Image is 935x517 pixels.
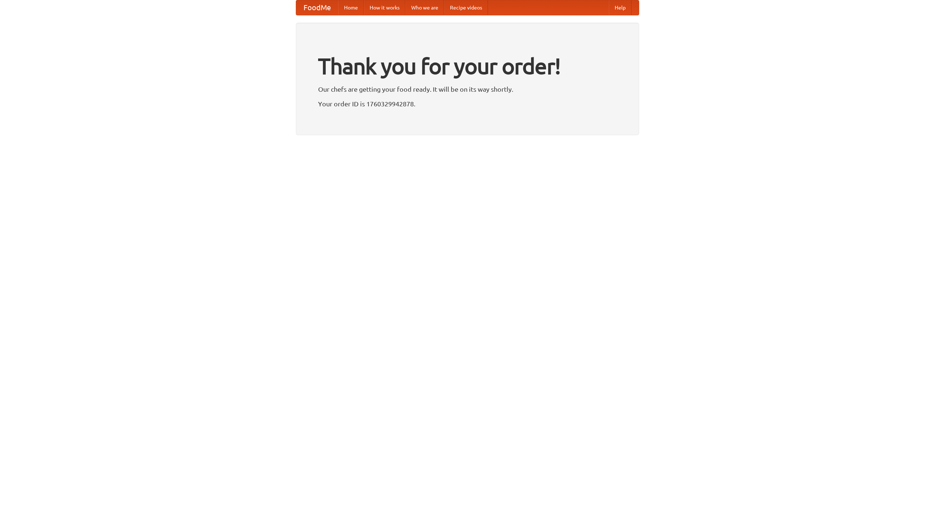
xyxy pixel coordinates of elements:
a: Who we are [405,0,444,15]
h1: Thank you for your order! [318,49,617,84]
a: Recipe videos [444,0,488,15]
a: How it works [364,0,405,15]
a: Home [338,0,364,15]
a: Help [609,0,631,15]
p: Your order ID is 1760329942878. [318,98,617,109]
a: FoodMe [296,0,338,15]
p: Our chefs are getting your food ready. It will be on its way shortly. [318,84,617,95]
